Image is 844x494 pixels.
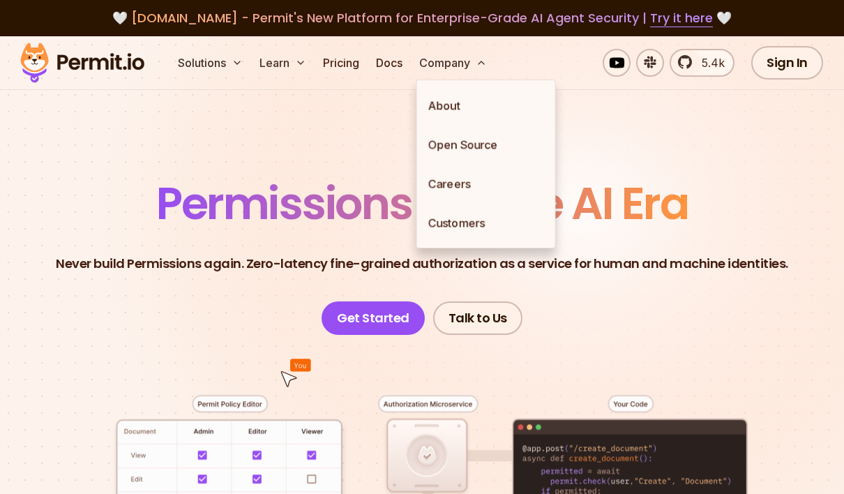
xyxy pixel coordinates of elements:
[670,49,734,77] a: 5.4k
[433,301,522,335] a: Talk to Us
[751,46,823,80] a: Sign In
[317,49,365,77] a: Pricing
[156,172,688,234] span: Permissions for The AI Era
[56,254,788,274] p: Never build Permissions again. Zero-latency fine-grained authorization as a service for human and...
[172,49,248,77] button: Solutions
[14,39,151,87] img: Permit logo
[693,54,725,71] span: 5.4k
[417,125,555,164] a: Open Source
[417,203,555,242] a: Customers
[417,86,555,125] a: About
[650,9,713,27] a: Try it here
[322,301,425,335] a: Get Started
[254,49,312,77] button: Learn
[131,9,713,27] span: [DOMAIN_NAME] - Permit's New Platform for Enterprise-Grade AI Agent Security |
[414,49,492,77] button: Company
[33,8,811,28] div: 🤍 🤍
[370,49,408,77] a: Docs
[417,164,555,203] a: Careers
